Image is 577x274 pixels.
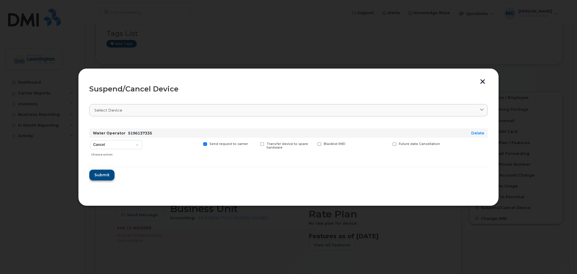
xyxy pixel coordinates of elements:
input: Transfer device to spare hardware [253,142,256,145]
span: Future date Cancellation [399,142,440,146]
input: Send request to carrier [196,142,199,145]
a: Select device [89,104,488,116]
span: 5196137335 [128,131,152,135]
div: Suspend/Cancel Device [89,85,488,93]
span: Blacklist IMEI [324,142,345,146]
span: Transfer device to spare hardware [267,142,308,150]
div: Choose action [91,150,142,157]
a: Delete [471,131,484,135]
input: Blacklist IMEI [310,142,313,145]
button: Submit [89,170,114,180]
span: Submit [94,172,109,178]
span: Send request to carrier [209,142,248,146]
span: Select device [94,107,122,113]
strong: Water Operator [93,131,126,135]
input: Future date Cancellation [385,142,388,145]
